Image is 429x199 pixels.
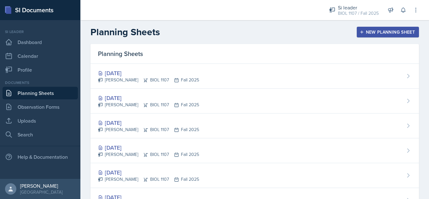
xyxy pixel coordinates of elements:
[3,50,78,62] a: Calendar
[3,101,78,113] a: Observation Forms
[90,44,419,64] div: Planning Sheets
[98,151,199,158] div: [PERSON_NAME] BIOL 1107 Fall 2025
[20,183,62,189] div: [PERSON_NAME]
[98,176,199,183] div: [PERSON_NAME] BIOL 1107 Fall 2025
[90,138,419,163] a: [DATE] [PERSON_NAME]BIOL 1107Fall 2025
[338,10,379,17] div: BIOL 1107 / Fall 2025
[98,119,199,127] div: [DATE]
[3,29,78,35] div: Si leader
[98,168,199,177] div: [DATE]
[3,80,78,86] div: Documents
[90,26,160,38] h2: Planning Sheets
[3,151,78,163] div: Help & Documentation
[98,69,199,77] div: [DATE]
[90,64,419,89] a: [DATE] [PERSON_NAME]BIOL 1107Fall 2025
[3,114,78,127] a: Uploads
[98,102,199,108] div: [PERSON_NAME] BIOL 1107 Fall 2025
[98,77,199,83] div: [PERSON_NAME] BIOL 1107 Fall 2025
[361,30,415,35] div: New Planning Sheet
[90,113,419,138] a: [DATE] [PERSON_NAME]BIOL 1107Fall 2025
[90,89,419,113] a: [DATE] [PERSON_NAME]BIOL 1107Fall 2025
[357,27,419,37] button: New Planning Sheet
[3,64,78,76] a: Profile
[3,36,78,48] a: Dashboard
[98,143,199,152] div: [DATE]
[98,126,199,133] div: [PERSON_NAME] BIOL 1107 Fall 2025
[20,189,62,195] div: [GEOGRAPHIC_DATA]
[3,128,78,141] a: Search
[90,163,419,188] a: [DATE] [PERSON_NAME]BIOL 1107Fall 2025
[338,4,379,11] div: Si leader
[3,87,78,99] a: Planning Sheets
[98,94,199,102] div: [DATE]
